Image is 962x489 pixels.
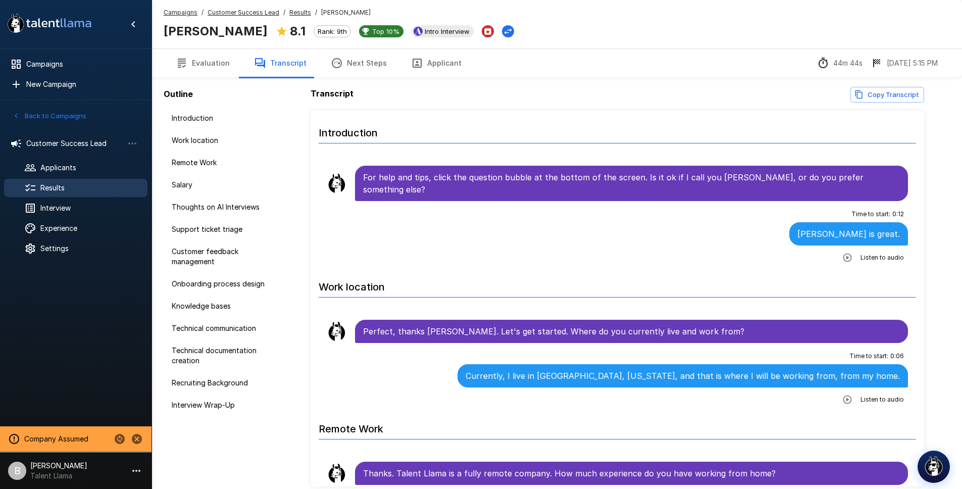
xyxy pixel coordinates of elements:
span: / [283,8,285,18]
img: llama_clean.png [327,321,347,341]
span: Onboarding process design [172,279,273,289]
p: For help and tips, click the question bubble at the bottom of the screen. Is it ok if I call you ... [363,171,900,195]
b: [PERSON_NAME] [164,24,268,38]
span: Time to start : [849,351,888,361]
img: ashbyhq_logo.jpeg [414,27,423,36]
span: Time to start : [851,209,890,219]
h6: Introduction [319,117,917,143]
span: Listen to audio [860,395,904,405]
div: Onboarding process design [164,275,281,293]
span: Listen to audio [860,253,904,263]
img: llama_clean.png [327,173,347,193]
span: Technical documentation creation [172,346,273,366]
span: Recruiting Background [172,378,273,388]
span: 0 : 12 [892,209,904,219]
span: Customer feedback management [172,247,273,267]
u: Results [289,9,311,16]
button: Archive Applicant [482,25,494,37]
div: Knowledge bases [164,297,281,315]
button: Evaluation [164,49,242,77]
span: Remote Work [172,158,273,168]
div: The time between starting and completing the interview [817,57,863,69]
p: 44m 44s [833,58,863,68]
img: logo_glasses@2x.png [924,456,944,476]
div: Technical documentation creation [164,341,281,370]
div: Work location [164,131,281,150]
p: [DATE] 5:15 PM [887,58,938,68]
div: Interview Wrap-Up [164,396,281,414]
span: / [201,8,204,18]
div: The date and time when the interview was completed [871,57,938,69]
div: View profile in Ashby [412,25,474,37]
button: Next Steps [319,49,399,77]
p: [PERSON_NAME] is great. [797,228,900,240]
p: Currently, I live in [GEOGRAPHIC_DATA], [US_STATE], and that is where I will be working from, fro... [466,370,900,382]
span: Technical communication [172,323,273,333]
span: Rank: 9th [314,27,350,35]
span: Support ticket triage [172,224,273,234]
span: Top 10% [368,27,403,35]
div: Thoughts on AI Interviews [164,198,281,216]
span: / [315,8,317,18]
h6: Remote Work [319,413,917,439]
b: 8.1 [290,24,306,38]
div: Introduction [164,109,281,127]
h6: Work location [319,271,917,298]
span: Interview Wrap-Up [172,400,273,410]
u: Customer Success Lead [208,9,279,16]
span: Introduction [172,113,273,123]
span: Knowledge bases [172,301,273,311]
div: Support ticket triage [164,220,281,238]
span: 0 : 06 [890,351,904,361]
div: Customer feedback management [164,242,281,271]
button: Change Stage [502,25,514,37]
button: Applicant [399,49,474,77]
p: Perfect, thanks [PERSON_NAME]. Let's get started. Where do you currently live and work from? [363,325,900,337]
button: Copy transcript [850,87,924,103]
span: Salary [172,180,273,190]
span: Work location [172,135,273,145]
div: Salary [164,176,281,194]
div: Technical communication [164,319,281,337]
span: [PERSON_NAME] [321,8,371,18]
div: Remote Work [164,154,281,172]
div: Recruiting Background [164,374,281,392]
p: Thanks. Talent Llama is a fully remote company. How much experience do you have working from home? [363,467,900,479]
span: Thoughts on AI Interviews [172,202,273,212]
span: Intro Interview [421,27,474,35]
u: Campaigns [164,9,197,16]
b: Outline [164,89,193,99]
button: Transcript [242,49,319,77]
img: llama_clean.png [327,463,347,483]
b: Transcript [311,88,353,99]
